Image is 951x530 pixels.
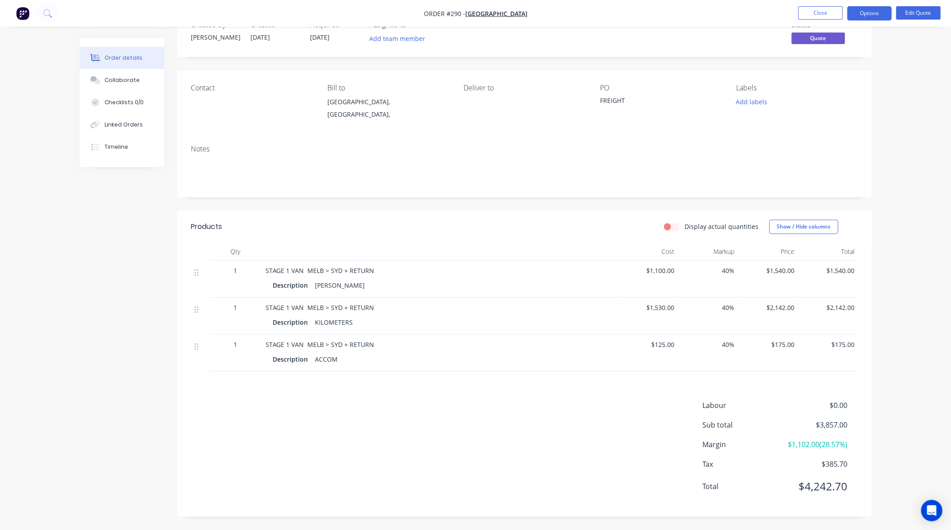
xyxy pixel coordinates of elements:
span: 1 [234,340,237,349]
button: Show / Hide columns [769,220,838,234]
div: Created by [191,20,240,29]
div: Required [310,20,359,29]
div: [GEOGRAPHIC_DATA], [GEOGRAPHIC_DATA], [327,96,449,124]
img: Factory [16,7,29,20]
button: Options [847,6,891,20]
div: Linked Orders [105,121,143,129]
span: $125.00 [621,340,674,349]
span: STAGE 1 VAN MELB > SYD + RETURN [266,303,374,312]
button: Collaborate [80,69,164,91]
span: $1,100.00 [621,266,674,275]
span: $3,857.00 [782,420,847,430]
span: STAGE 1 VAN MELB > SYD + RETURN [266,340,374,349]
span: 1 [234,303,237,312]
div: Description [273,279,311,292]
div: Open Intercom Messenger [921,500,942,521]
div: Description [273,353,311,366]
button: Order details [80,47,164,69]
span: $2,142.00 [802,303,854,312]
span: Tax [702,459,782,469]
div: Total [798,243,858,261]
div: KILOMETERS [311,316,356,329]
span: Total [702,481,782,492]
button: Add team member [365,33,430,45]
span: Sub total [702,420,782,430]
span: Order #290 - [424,9,465,18]
div: Cost [618,243,678,261]
span: Quote [791,33,845,44]
button: Timeline [80,136,164,158]
span: $1,530.00 [621,303,674,312]
span: Margin [702,439,782,450]
div: Price [738,243,798,261]
span: $175.00 [741,340,794,349]
a: [GEOGRAPHIC_DATA] [465,9,528,18]
div: Order details [105,54,142,62]
div: Created [250,20,299,29]
div: Checklists 0/0 [105,98,144,106]
div: Contact [191,84,313,92]
span: $2,142.00 [741,303,794,312]
div: Bill to [327,84,449,92]
span: 40% [681,340,734,349]
button: Checklists 0/0 [80,91,164,114]
div: Qty [209,243,262,261]
div: Labels [736,84,858,92]
button: Edit Quote [896,6,940,20]
div: [PERSON_NAME] [191,33,240,42]
span: 40% [681,266,734,275]
span: $385.70 [782,459,847,469]
span: 1 [234,266,237,275]
button: Close [798,6,842,20]
div: Timeline [105,143,128,151]
div: FREIGHT [600,96,711,108]
div: Description [273,316,311,329]
div: Assigned to [370,20,459,29]
span: $4,242.70 [782,478,847,494]
button: Linked Orders [80,114,164,136]
div: PO [600,84,721,92]
label: Display actual quantities [685,222,758,231]
div: Markup [678,243,738,261]
span: [DATE] [310,33,330,41]
div: Deliver to [463,84,585,92]
span: $1,102.00 ( 28.57 %) [782,439,847,450]
div: Notes [191,145,858,153]
span: $1,540.00 [741,266,794,275]
span: 40% [681,303,734,312]
span: [DATE] [250,33,270,41]
div: [GEOGRAPHIC_DATA], [GEOGRAPHIC_DATA], [327,96,449,121]
span: STAGE 1 VAN MELB > SYD + RETURN [266,266,374,275]
button: Add labels [731,96,772,108]
span: $1,540.00 [802,266,854,275]
div: Products [191,221,222,232]
button: Add team member [370,33,430,45]
span: $175.00 [802,340,854,349]
div: ACCOM [311,353,341,366]
span: $0.00 [782,400,847,411]
div: [PERSON_NAME] [311,279,368,292]
div: Status [791,20,858,29]
div: Collaborate [105,76,140,84]
span: Labour [702,400,782,411]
